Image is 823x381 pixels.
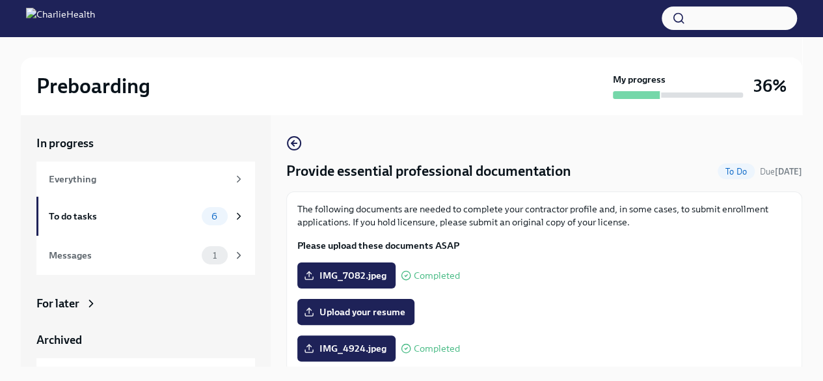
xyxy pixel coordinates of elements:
[36,162,255,197] a: Everything
[36,296,79,311] div: For later
[760,165,802,178] span: September 28th, 2025 09:00
[297,203,791,229] p: The following documents are needed to complete your contractor profile and, in some cases, to sub...
[306,269,386,282] span: IMG_7082.jpeg
[775,167,802,176] strong: [DATE]
[306,305,405,318] span: Upload your resume
[49,209,196,223] div: To do tasks
[297,335,396,361] label: IMG_4924.jpeg
[306,342,386,355] span: IMG_4924.jpeg
[36,197,255,236] a: To do tasks6
[297,299,414,325] label: Upload your resume
[49,248,196,262] div: Messages
[286,162,571,181] h4: Provide essential professional documentation
[36,296,255,311] a: For later
[36,135,255,151] a: In progress
[414,271,460,281] span: Completed
[297,240,459,251] strong: Please upload these documents ASAP
[36,332,255,348] a: Archived
[753,74,787,98] h3: 36%
[49,172,228,186] div: Everything
[718,167,755,176] span: To Do
[414,344,460,354] span: Completed
[36,236,255,275] a: Messages1
[26,8,95,29] img: CharlieHealth
[760,167,802,176] span: Due
[613,73,666,86] strong: My progress
[36,73,150,99] h2: Preboarding
[205,251,224,261] span: 1
[297,262,396,289] label: IMG_7082.jpeg
[204,212,225,221] span: 6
